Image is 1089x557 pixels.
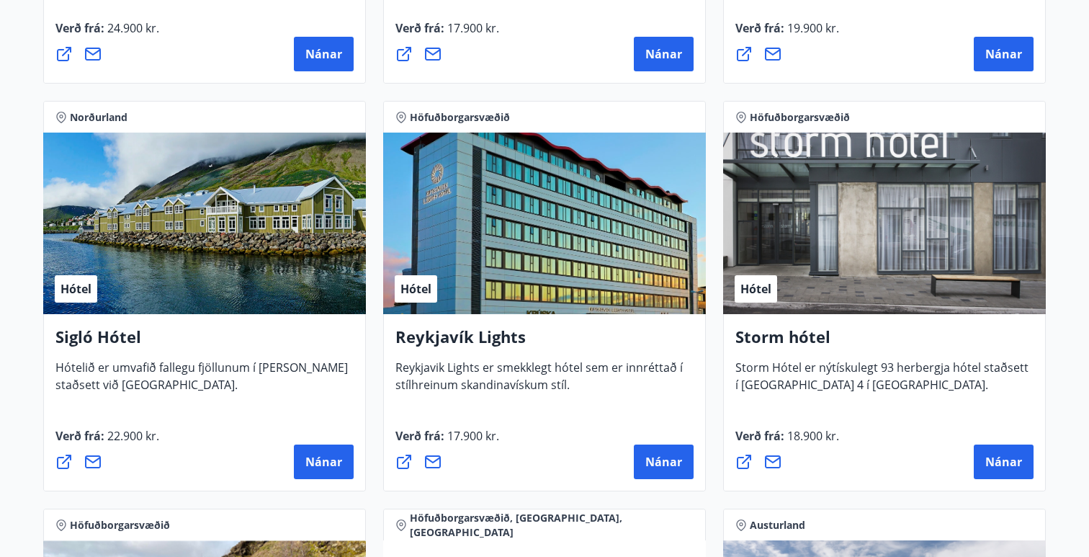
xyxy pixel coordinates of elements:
h4: Sigló Hótel [55,326,354,359]
span: Nánar [305,454,342,470]
button: Nánar [974,37,1034,71]
span: Nánar [985,454,1022,470]
button: Nánar [634,445,694,479]
span: 18.900 kr. [784,428,839,444]
span: 17.900 kr. [444,428,499,444]
span: Austurland [750,518,805,533]
span: Verð frá : [55,20,159,48]
h4: Storm hótel [735,326,1034,359]
button: Nánar [294,37,354,71]
span: Verð frá : [395,428,499,455]
span: Verð frá : [735,20,839,48]
span: Reykjavik Lights er smekklegt hótel sem er innréttað í stílhreinum skandinavískum stíl. [395,360,683,404]
span: Höfuðborgarsvæðið [410,110,510,125]
span: Verð frá : [55,428,159,455]
span: 22.900 kr. [104,428,159,444]
button: Nánar [634,37,694,71]
span: 19.900 kr. [784,20,839,36]
span: Nánar [985,46,1022,62]
span: Höfuðborgarsvæðið, [GEOGRAPHIC_DATA], [GEOGRAPHIC_DATA] [410,511,694,540]
span: Verð frá : [735,428,839,455]
span: Höfuðborgarsvæðið [750,110,850,125]
span: Nánar [305,46,342,62]
span: Storm Hótel er nýtískulegt 93 herbergja hótel staðsett í [GEOGRAPHIC_DATA] 4 í [GEOGRAPHIC_DATA]. [735,360,1028,404]
span: 17.900 kr. [444,20,499,36]
h4: Reykjavík Lights [395,326,694,359]
span: Hótel [740,281,771,297]
span: Hótelið er umvafið fallegu fjöllunum í [PERSON_NAME] staðsett við [GEOGRAPHIC_DATA]. [55,360,348,404]
span: Norðurland [70,110,127,125]
span: Nánar [645,454,682,470]
span: Nánar [645,46,682,62]
button: Nánar [974,445,1034,479]
span: 24.900 kr. [104,20,159,36]
button: Nánar [294,445,354,479]
span: Hótel [60,281,91,297]
span: Hótel [400,281,431,297]
span: Höfuðborgarsvæðið [70,518,170,533]
span: Verð frá : [395,20,499,48]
